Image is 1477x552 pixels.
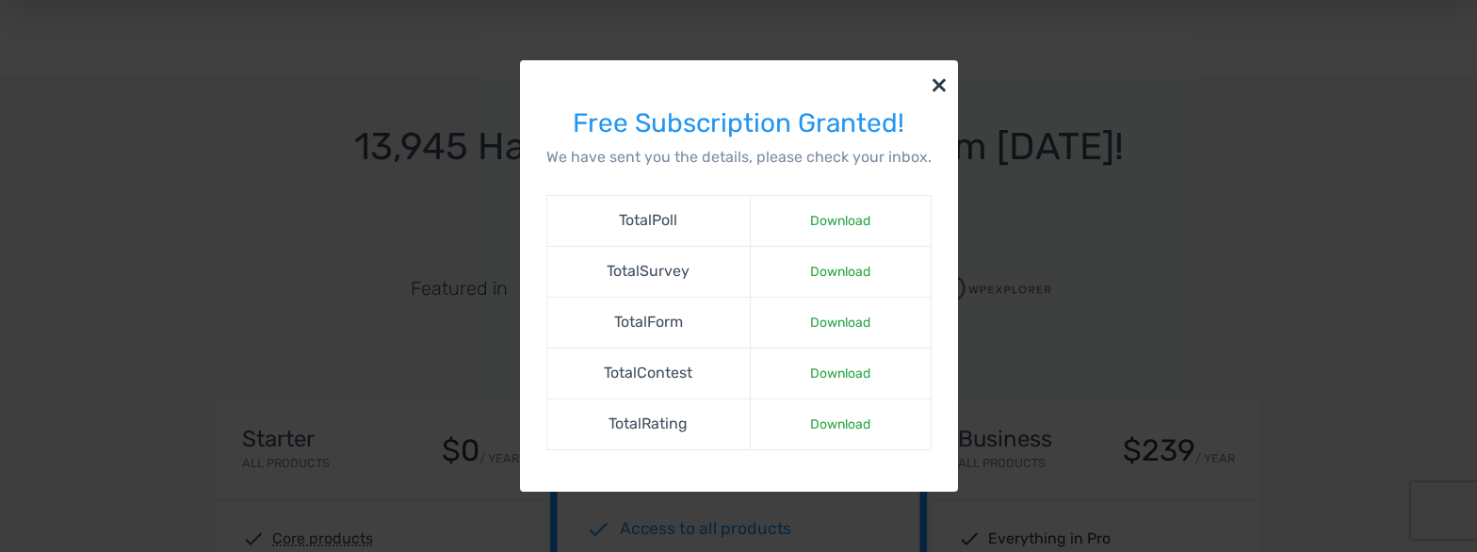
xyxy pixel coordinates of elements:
[546,195,751,246] td: TotalPoll
[546,246,751,297] td: TotalSurvey
[920,60,958,107] button: ×
[546,348,751,398] td: TotalContest
[803,360,878,387] a: Download
[803,309,878,336] a: Download
[546,297,751,348] td: TotalForm
[803,411,878,438] a: Download
[546,146,932,169] p: We have sent you the details, please check your inbox.
[803,207,878,235] a: Download
[803,258,878,285] a: Download
[546,398,751,449] td: TotalRating
[546,109,932,138] h3: Free Subscription Granted!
